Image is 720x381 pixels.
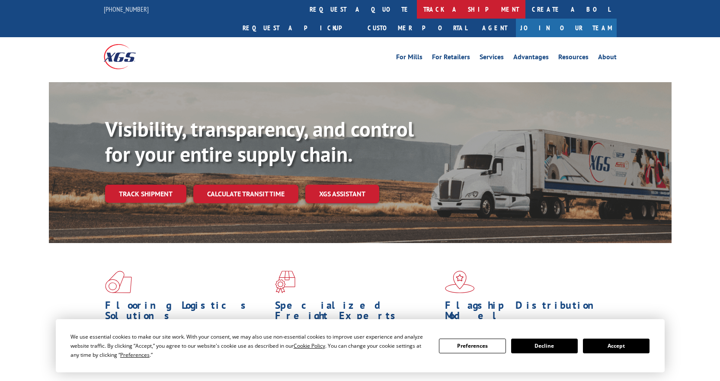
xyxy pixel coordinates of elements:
[480,54,504,63] a: Services
[104,5,149,13] a: [PHONE_NUMBER]
[439,339,506,353] button: Preferences
[445,300,608,325] h1: Flagship Distribution Model
[105,115,414,167] b: Visibility, transparency, and control for your entire supply chain.
[511,339,578,353] button: Decline
[70,332,429,359] div: We use essential cookies to make our site work. With your consent, we may also use non-essential ...
[445,271,475,293] img: xgs-icon-flagship-distribution-model-red
[275,364,383,374] a: Learn More >
[105,364,213,374] a: Learn More >
[513,54,549,63] a: Advantages
[558,54,589,63] a: Resources
[193,185,298,203] a: Calculate transit time
[305,185,379,203] a: XGS ASSISTANT
[105,185,186,203] a: Track shipment
[516,19,617,37] a: Join Our Team
[56,319,665,372] div: Cookie Consent Prompt
[105,271,132,293] img: xgs-icon-total-supply-chain-intelligence-red
[275,300,438,325] h1: Specialized Freight Experts
[120,351,150,359] span: Preferences
[294,342,325,349] span: Cookie Policy
[583,339,650,353] button: Accept
[598,54,617,63] a: About
[105,300,269,325] h1: Flooring Logistics Solutions
[361,19,474,37] a: Customer Portal
[432,54,470,63] a: For Retailers
[275,271,295,293] img: xgs-icon-focused-on-flooring-red
[396,54,422,63] a: For Mills
[236,19,361,37] a: Request a pickup
[474,19,516,37] a: Agent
